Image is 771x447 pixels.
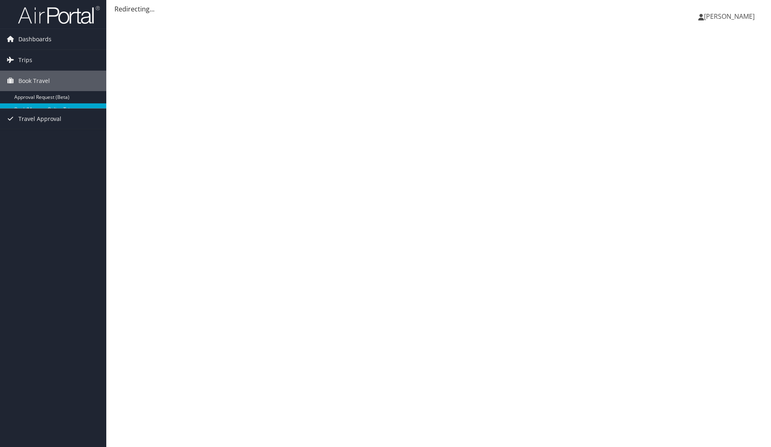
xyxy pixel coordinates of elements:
span: Travel Approval [18,109,61,129]
span: [PERSON_NAME] [704,12,755,21]
span: Trips [18,50,32,70]
div: Redirecting... [114,4,763,14]
a: [PERSON_NAME] [698,4,763,29]
span: Book Travel [18,71,50,91]
span: Dashboards [18,29,52,49]
img: airportal-logo.png [18,5,100,25]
